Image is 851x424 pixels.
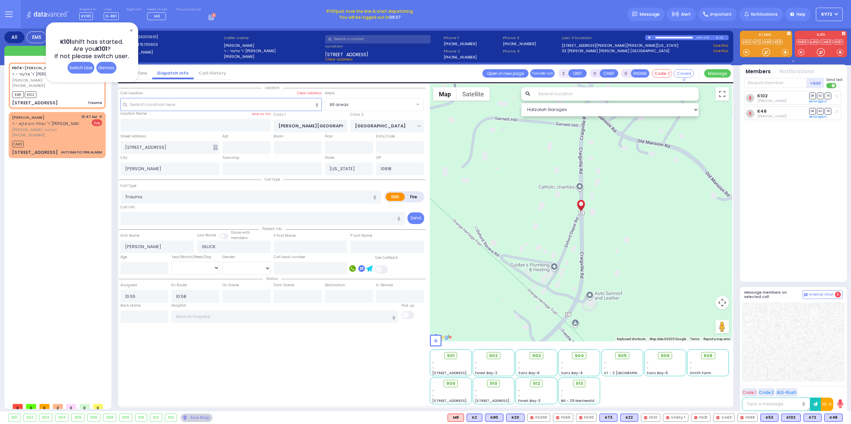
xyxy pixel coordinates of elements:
[274,283,294,288] label: From Scene
[757,98,786,103] span: Avigdor Weinberger
[716,416,720,419] img: red-radio-icon.svg
[489,352,498,359] span: 902
[568,69,587,78] button: UNIT
[444,55,477,60] label: [PHONE_NUMBER]
[432,398,495,403] span: [STREET_ADDRESS][PERSON_NAME]
[147,8,168,12] label: Medic on call
[824,414,843,422] div: BLS
[506,414,525,422] div: BLS
[376,134,395,139] label: Entry Code
[742,388,757,397] button: Code 1
[485,414,503,422] div: K80
[274,233,296,238] label: P First Name
[716,35,729,40] div: K-72
[12,83,45,88] span: [PHONE_NUMBER]
[12,121,84,126] span: ר' נפתלי הערצקא - ר' [PERSON_NAME]
[716,320,729,333] button: Drag Pegman onto the map to open Street View
[222,155,239,161] label: Township
[325,57,353,62] span: Clear address
[467,414,482,422] div: K2
[376,155,381,161] label: ZIP
[690,370,711,376] span: Smith Farm
[482,69,529,78] a: Open in new page
[181,414,212,422] div: See map
[503,41,536,46] label: [PHONE_NUMBER]
[710,11,732,17] span: Important
[599,414,618,422] div: BLS
[713,43,729,48] a: Use this
[561,398,598,403] span: BG - 29 Merriewold S.
[432,365,434,370] span: -
[88,100,102,105] div: Trauma
[259,226,285,231] span: Patient info
[690,360,692,365] span: -
[647,370,668,376] span: Sanz Bay-5
[120,111,147,116] label: Location Name
[779,68,814,76] button: Notifications
[561,393,563,398] span: -
[325,98,414,110] span: All areas
[703,352,713,359] span: 908
[122,49,222,55] label: [PERSON_NAME]
[12,78,79,83] span: [PERSON_NAME]
[475,388,477,393] span: -
[432,333,454,341] a: Open this area in Google Maps (opens a new window)
[620,414,638,422] div: K22
[96,62,116,74] div: Dismiss
[579,416,582,419] img: red-radio-icon.svg
[326,8,414,14] span: just took the line & start dispatching.
[534,87,699,101] input: Search location
[835,292,841,298] span: 3
[39,414,52,421] div: 903
[325,51,368,57] span: [STREET_ADDRESS]
[53,404,63,409] span: 2
[120,134,146,139] label: Street Address
[561,360,563,365] span: -
[72,414,84,421] div: 905
[820,39,832,44] a: CAR3
[81,114,97,119] span: 10:47 AM
[376,283,393,288] label: In Service
[757,109,767,114] a: K48
[485,414,503,422] div: BLS
[92,119,102,126] span: Fire
[604,360,606,365] span: -
[103,414,116,421] div: 908
[13,404,23,409] span: 0
[326,8,337,14] span: KY101
[518,360,520,365] span: -
[575,352,584,359] span: 904
[329,101,349,108] span: All areas
[562,35,645,41] label: Last 3 location
[553,414,573,422] div: FD55
[120,303,140,308] label: Back Home
[165,414,177,421] div: 913
[224,48,323,54] label: ר' אלעזר - ר' [PERSON_NAME]
[154,13,160,19] span: M3
[171,303,186,308] label: Hospital
[350,233,372,238] label: P Last Name
[781,414,801,422] div: K102
[694,416,697,419] img: red-radio-icon.svg
[274,254,305,260] label: Call back number
[776,388,797,397] button: ALS-Rush
[704,69,731,78] button: Message
[604,370,653,376] span: AT - 2 [GEOGRAPHIC_DATA]
[640,11,660,18] span: Message
[432,370,495,376] span: [STREET_ADDRESS][PERSON_NAME]
[12,132,45,138] span: [PHONE_NUMBER]
[350,112,364,117] label: Cross 2
[120,155,127,161] label: City
[126,8,141,12] label: Night unit
[518,365,520,370] span: -
[122,42,222,47] label: Caller:
[503,35,560,41] span: Phone 3
[575,193,587,213] div: CHAIM GLUCK
[530,416,534,419] img: red-radio-icon.svg
[753,39,762,44] a: K72
[457,87,490,101] button: Show satellite imagery
[120,254,127,260] label: Age
[561,365,563,370] span: -
[744,78,807,88] input: Search member
[12,149,58,156] div: [STREET_ADDRESS]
